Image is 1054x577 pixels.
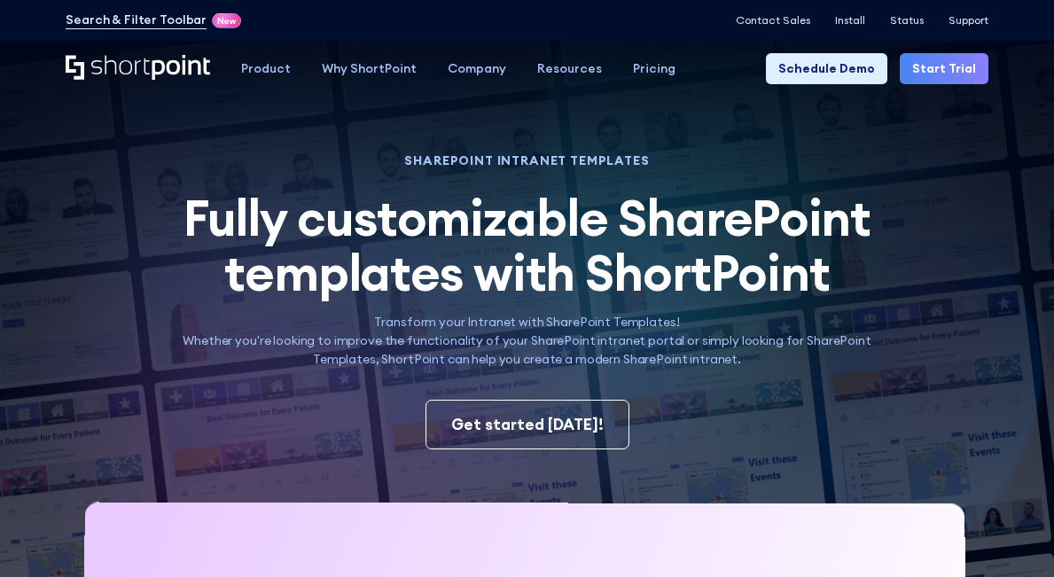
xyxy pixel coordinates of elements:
[66,55,210,82] a: Home
[835,14,865,27] a: Install
[965,492,1054,577] iframe: Chat Widget
[900,53,988,84] a: Start Trial
[322,59,417,78] div: Why ShortPoint
[183,186,871,304] span: Fully customizable SharePoint templates with ShortPoint
[241,59,291,78] div: Product
[66,11,207,29] a: Search & Filter Toolbar
[766,53,887,84] a: Schedule Demo
[307,53,433,84] a: Why ShortPoint
[448,59,506,78] div: Company
[426,400,629,449] a: Get started [DATE]!
[618,53,691,84] a: Pricing
[949,14,988,27] a: Support
[522,53,618,84] a: Resources
[433,53,522,84] a: Company
[164,155,890,166] h1: SHAREPOINT INTRANET TEMPLATES
[226,53,307,84] a: Product
[537,59,602,78] div: Resources
[736,14,810,27] a: Contact Sales
[890,14,924,27] a: Status
[451,413,604,436] div: Get started [DATE]!
[633,59,675,78] div: Pricing
[164,313,890,369] p: Transform your Intranet with SharePoint Templates! Whether you're looking to improve the function...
